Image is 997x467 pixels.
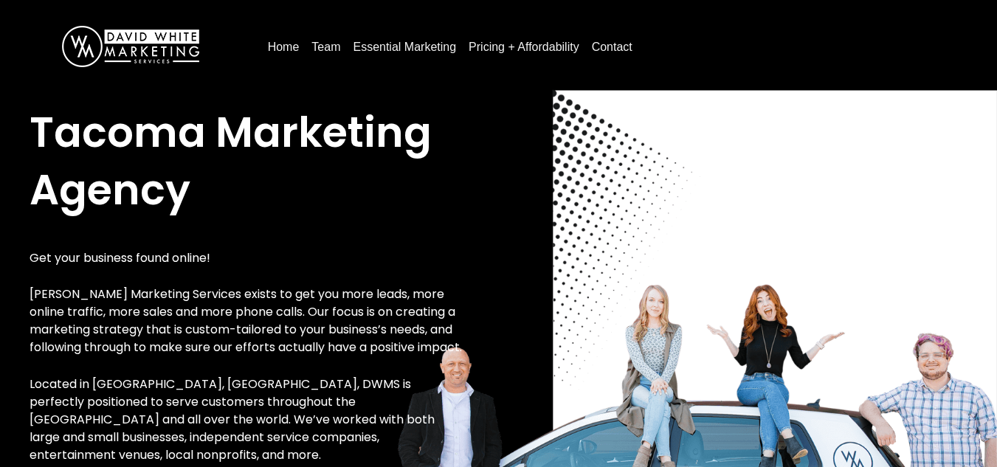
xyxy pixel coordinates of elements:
p: Located in [GEOGRAPHIC_DATA], [GEOGRAPHIC_DATA], DWMS is perfectly positioned to serve customers ... [30,376,464,464]
span: Tacoma Marketing Agency [30,103,432,219]
a: Contact [586,35,638,59]
a: Essential Marketing [347,35,462,59]
a: Team [306,35,346,59]
a: Pricing + Affordability [463,35,585,59]
p: Get your business found online! [30,249,464,267]
img: DavidWhite-Marketing-Logo [62,26,199,67]
a: DavidWhite-Marketing-Logo [62,39,199,52]
nav: Menu [262,35,967,59]
p: [PERSON_NAME] Marketing Services exists to get you more leads, more online traffic, more sales an... [30,286,464,356]
a: Home [262,35,306,59]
